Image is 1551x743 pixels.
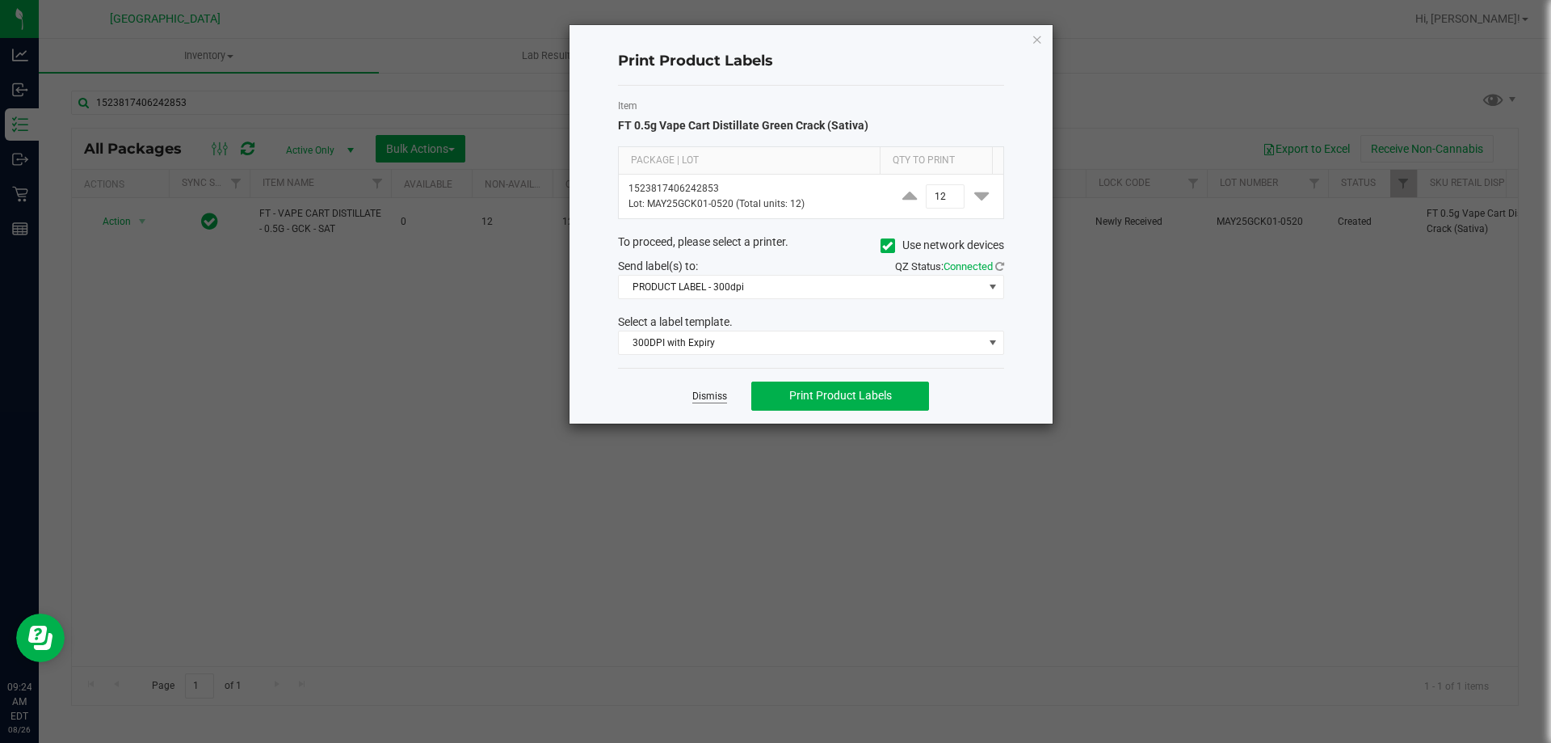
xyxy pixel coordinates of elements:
[618,51,1004,72] h4: Print Product Labels
[751,382,929,411] button: Print Product Labels
[881,237,1004,254] label: Use network devices
[880,147,992,175] th: Qty to Print
[628,181,878,196] p: 1523817406242853
[619,331,983,354] span: 300DPI with Expiry
[789,389,892,402] span: Print Product Labels
[606,314,1016,331] div: Select a label template.
[619,147,880,175] th: Package | Lot
[606,234,1016,258] div: To proceed, please select a printer.
[16,614,65,662] iframe: Resource center
[692,390,727,403] a: Dismiss
[618,119,868,132] span: FT 0.5g Vape Cart Distillate Green Crack (Sativa)
[895,260,1004,272] span: QZ Status:
[944,260,993,272] span: Connected
[618,99,1004,113] label: Item
[619,276,983,298] span: PRODUCT LABEL - 300dpi
[628,196,878,212] p: Lot: MAY25GCK01-0520 (Total units: 12)
[618,260,698,272] span: Send label(s) to:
